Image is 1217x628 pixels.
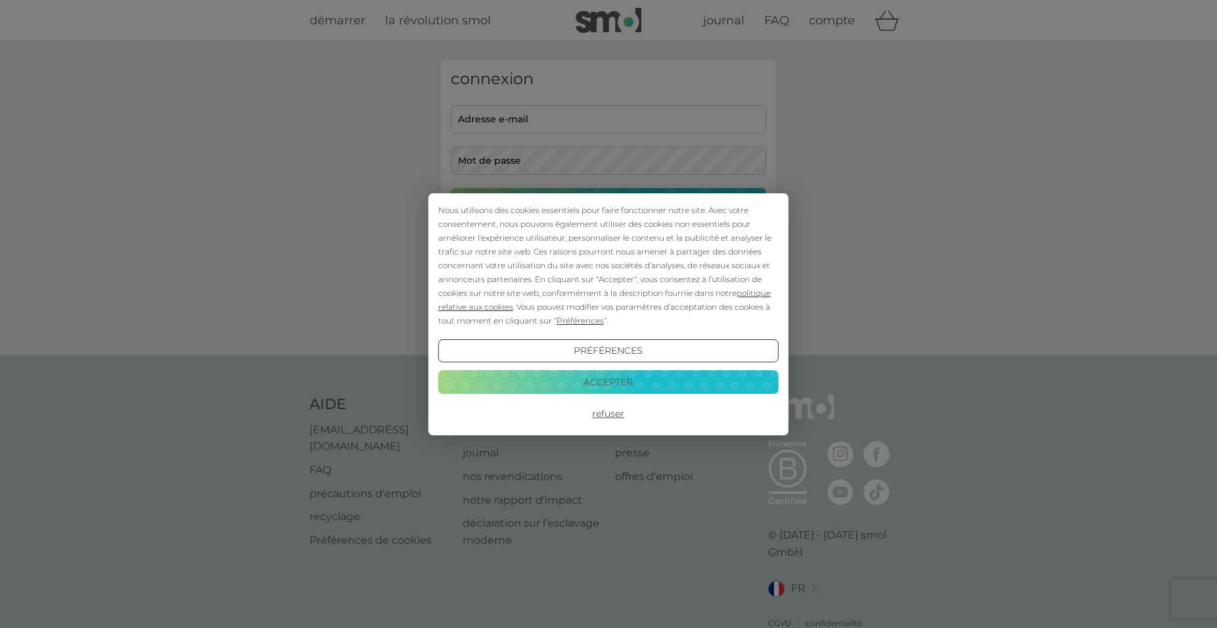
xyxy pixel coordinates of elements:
[438,402,779,425] button: Refuser
[438,339,779,363] button: Préférences
[438,203,779,327] div: Nous utilisons des cookies essentiels pour faire fonctionner notre site. Avec votre consentement,...
[428,193,789,435] div: Cookie Consent Prompt
[438,370,779,394] button: Accepter
[557,316,604,326] span: Préférences
[438,288,771,312] span: politique relative aux cookies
